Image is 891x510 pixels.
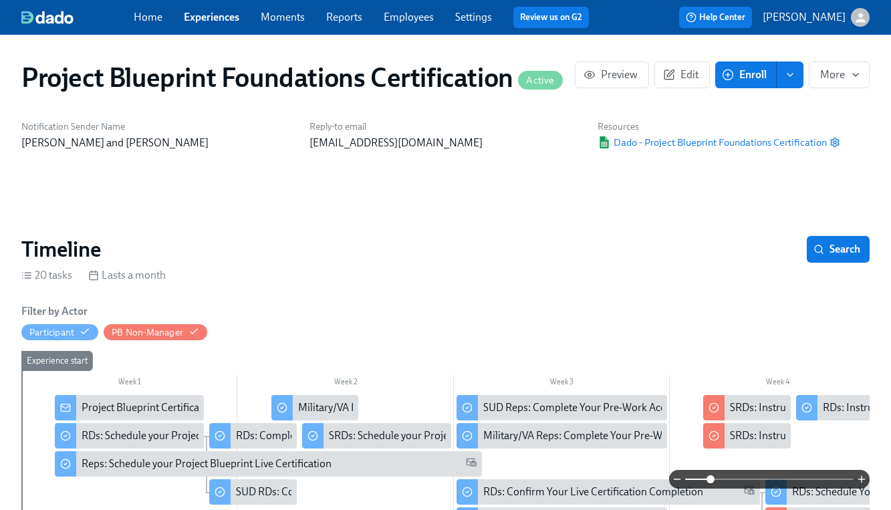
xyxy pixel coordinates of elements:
[21,375,237,392] div: Week 1
[670,375,886,392] div: Week 4
[703,423,791,449] div: SRDs: Instructions for SUD RD Live Cert
[654,61,710,88] button: Edit
[112,326,183,339] div: PB Non-Manager
[236,428,448,443] div: RDs: Complete Your Pre-Work Account Tiering
[763,10,846,25] p: [PERSON_NAME]
[457,395,667,420] div: SUD Reps: Complete Your Pre-Work Account Tiering
[725,68,767,82] span: Enroll
[483,400,721,415] div: SUD Reps: Complete Your Pre-Work Account Tiering
[55,451,482,477] div: Reps: Schedule your Project Blueprint Live Certification
[384,11,434,23] a: Employees
[21,11,74,24] img: dado
[586,68,638,82] span: Preview
[454,375,670,392] div: Week 3
[763,8,870,27] button: [PERSON_NAME]
[329,428,580,443] div: SRDs: Schedule your Project Blueprint Live Certification
[21,324,98,340] button: Participant
[777,61,803,88] button: enroll
[82,457,332,471] div: Reps: Schedule your Project Blueprint Live Certification
[744,485,755,500] span: Work Email
[298,400,563,415] div: Military/VA RDs: Complete Your Pre-Work Account Tiering
[809,61,870,88] button: More
[598,120,840,133] h6: Resources
[598,136,827,149] a: Google SheetDado - Project Blueprint Foundations Certification
[104,324,207,340] button: PB Non-Manager
[455,11,492,23] a: Settings
[21,11,134,24] a: dado
[816,243,860,256] span: Search
[466,457,477,472] span: Work Email
[309,136,582,150] p: [EMAIL_ADDRESS][DOMAIN_NAME]
[302,423,451,449] div: SRDs: Schedule your Project Blueprint Live Certification
[82,428,328,443] div: RDs: Schedule your Project Blueprint Live Certification
[309,120,582,133] h6: Reply-to email
[686,11,745,24] span: Help Center
[261,11,305,23] a: Moments
[21,351,93,371] div: Experience start
[237,375,453,392] div: Week 2
[21,236,101,263] h2: Timeline
[209,423,297,449] div: RDs: Complete Your Pre-Work Account Tiering
[513,7,589,28] button: Review us on G2
[21,304,88,319] h6: Filter by Actor
[184,11,239,23] a: Experiences
[29,326,74,339] div: Hide Participant
[457,423,667,449] div: Military/VA Reps: Complete Your Pre-Work Account Tiering
[88,268,166,283] div: Lasts a month
[518,76,562,86] span: Active
[209,479,297,505] div: SUD RDs: Complete Your Pre-Work Account Tiering
[236,485,470,499] div: SUD RDs: Complete Your Pre-Work Account Tiering
[134,11,162,23] a: Home
[703,395,791,420] div: SRDs: Instructions for Military/VA Rep Live Cert
[598,136,611,148] img: Google Sheet
[598,136,827,149] span: Dado - Project Blueprint Foundations Certification
[520,11,582,24] a: Review us on G2
[575,61,649,88] button: Preview
[807,236,870,263] button: Search
[679,7,752,28] button: Help Center
[21,120,293,133] h6: Notification Sender Name
[21,136,293,150] p: [PERSON_NAME] and [PERSON_NAME]
[82,400,271,415] div: Project Blueprint Certification Next Steps!
[21,61,563,94] h1: Project Blueprint Foundations Certification
[715,61,777,88] button: Enroll
[457,479,760,505] div: RDs: Confirm Your Live Certification Completion
[326,11,362,23] a: Reports
[483,485,703,499] div: RDs: Confirm Your Live Certification Completion
[483,428,752,443] div: Military/VA Reps: Complete Your Pre-Work Account Tiering
[55,423,204,449] div: RDs: Schedule your Project Blueprint Live Certification
[765,479,884,505] div: RDs: Schedule Your Live Certification Retake
[271,395,359,420] div: Military/VA RDs: Complete Your Pre-Work Account Tiering
[820,68,858,82] span: More
[666,68,698,82] span: Edit
[21,268,72,283] div: 20 tasks
[55,395,204,420] div: Project Blueprint Certification Next Steps!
